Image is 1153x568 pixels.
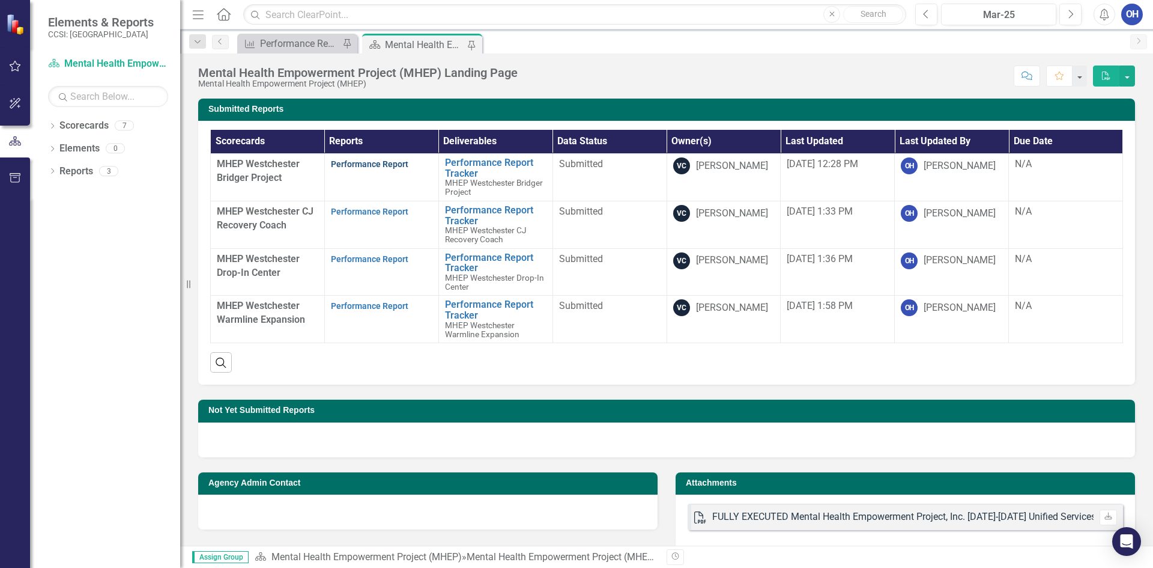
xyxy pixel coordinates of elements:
[438,154,552,201] td: Double-Click to Edit Right Click for Context Menu
[1015,252,1116,266] div: N/A
[59,119,109,133] a: Scorecards
[552,154,667,201] td: Double-Click to Edit
[559,300,603,311] span: Submitted
[217,300,305,325] span: MHEP Westchester Warmline Expansion
[696,159,768,173] div: [PERSON_NAME]
[99,166,118,176] div: 3
[861,9,886,19] span: Search
[945,8,1052,22] div: Mar-25
[696,301,768,315] div: [PERSON_NAME]
[445,299,546,320] a: Performance Report Tracker
[559,206,603,217] span: Submitted
[48,29,154,39] small: CCSI: [GEOGRAPHIC_DATA]
[192,551,249,563] span: Assign Group
[1112,527,1141,556] div: Open Intercom Messenger
[924,207,996,221] div: [PERSON_NAME]
[445,273,544,292] span: MHEP Westchester Drop-In Center
[1015,205,1116,219] div: N/A
[217,253,300,278] span: MHEP Westchester Drop-In Center
[673,205,690,222] div: VC
[217,206,313,231] span: MHEP Westchester CJ Recovery Coach
[438,296,552,343] td: Double-Click to Edit Right Click for Context Menu
[445,320,519,339] span: MHEP Westchester Warmline Expansion
[331,301,408,311] a: Performance Report
[686,478,1129,487] h3: Attachments
[941,4,1056,25] button: Mar-25
[901,157,918,174] div: OH
[59,165,93,179] a: Reports
[243,4,906,25] input: Search ClearPoint...
[787,252,888,266] div: [DATE] 1:36 PM
[445,157,546,179] a: Performance Report Tracker
[787,299,888,313] div: [DATE] 1:58 PM
[208,478,652,487] h3: Agency Admin Contact
[787,157,888,171] div: [DATE] 12:28 PM
[552,201,667,248] td: Double-Click to Edit
[843,6,903,23] button: Search
[445,178,543,197] span: MHEP Westchester Bridger Project
[559,158,603,169] span: Submitted
[385,37,464,52] div: Mental Health Empowerment Project (MHEP) Landing Page
[787,205,888,219] div: [DATE] 1:33 PM
[59,142,100,156] a: Elements
[331,159,408,169] a: Performance Report
[198,79,518,88] div: Mental Health Empowerment Project (MHEP)
[1015,299,1116,313] div: N/A
[673,157,690,174] div: VC
[445,252,546,273] a: Performance Report Tracker
[331,254,408,264] a: Performance Report
[445,205,546,226] a: Performance Report Tracker
[48,15,154,29] span: Elements & Reports
[438,248,552,296] td: Double-Click to Edit Right Click for Context Menu
[901,252,918,269] div: OH
[271,551,462,563] a: Mental Health Empowerment Project (MHEP)
[696,254,768,267] div: [PERSON_NAME]
[1121,4,1143,25] button: OH
[552,248,667,296] td: Double-Click to Edit
[901,205,918,222] div: OH
[445,225,527,244] span: MHEP Westchester CJ Recovery Coach
[924,159,996,173] div: [PERSON_NAME]
[331,207,408,216] a: Performance Report
[673,299,690,316] div: VC
[559,253,603,264] span: Submitted
[208,406,1129,415] h3: Not Yet Submitted Reports
[198,66,518,79] div: Mental Health Empowerment Project (MHEP) Landing Page
[924,301,996,315] div: [PERSON_NAME]
[260,36,339,51] div: Performance Report
[48,57,168,71] a: Mental Health Empowerment Project (MHEP)
[467,551,718,563] div: Mental Health Empowerment Project (MHEP) Landing Page
[48,86,168,107] input: Search Below...
[696,207,768,221] div: [PERSON_NAME]
[106,144,125,154] div: 0
[6,14,27,35] img: ClearPoint Strategy
[673,252,690,269] div: VC
[255,551,658,564] div: »
[438,201,552,248] td: Double-Click to Edit Right Click for Context Menu
[924,254,996,267] div: [PERSON_NAME]
[240,36,339,51] a: Performance Report
[115,121,134,131] div: 7
[901,299,918,316] div: OH
[552,296,667,343] td: Double-Click to Edit
[1015,157,1116,171] div: N/A
[217,158,300,183] span: MHEP Westchester Bridger Project
[208,105,1129,114] h3: Submitted Reports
